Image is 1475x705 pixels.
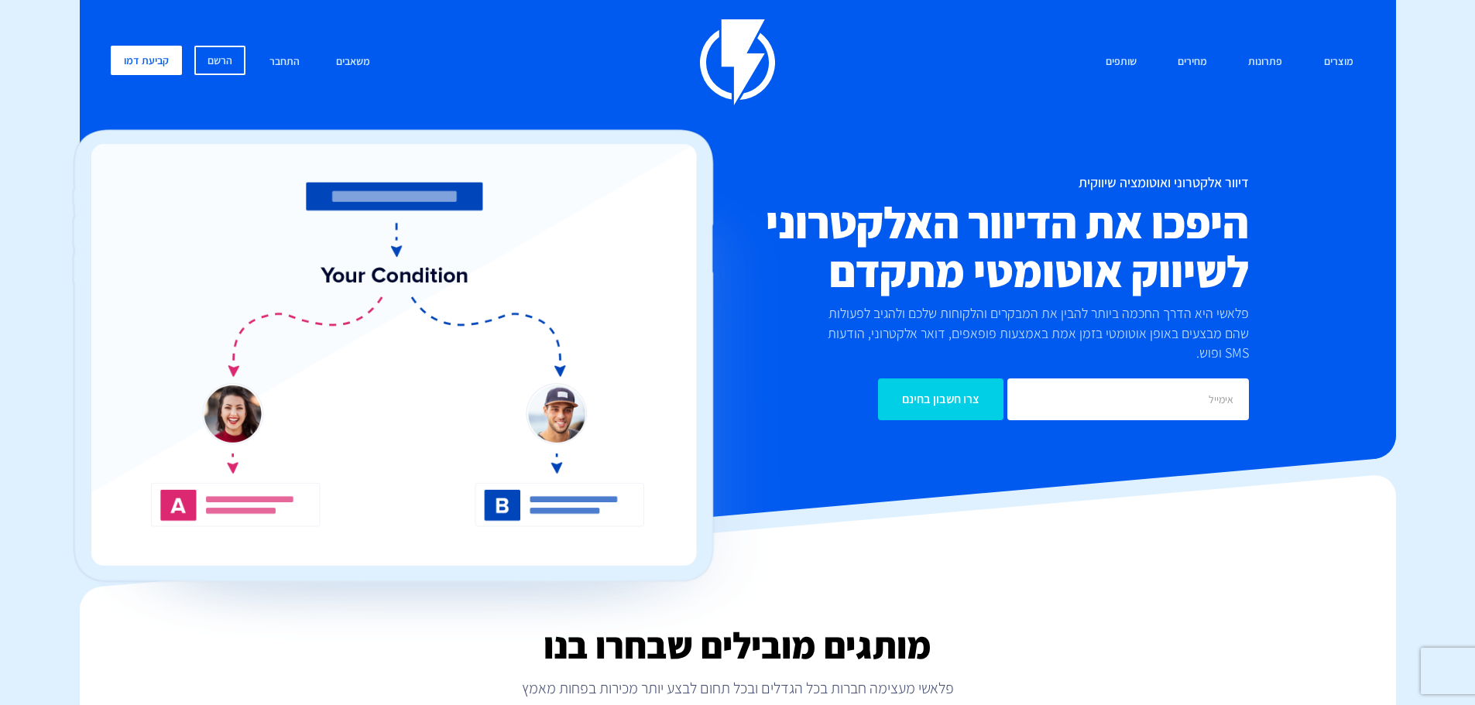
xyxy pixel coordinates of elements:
h2: היפכו את הדיוור האלקטרוני לשיווק אוטומטי מתקדם [645,198,1249,296]
a: שותפים [1094,46,1148,79]
input: צרו חשבון בחינם [878,378,1003,420]
a: פתרונות [1237,46,1294,79]
a: קביעת דמו [111,46,182,75]
a: התחבר [258,46,311,79]
p: פלאשי היא הדרך החכמה ביותר להבין את המבקרים והלקוחות שלכם ולהגיב לפעולות שהם מבצעים באופן אוטומטי... [801,303,1249,363]
a: מחירים [1166,46,1219,79]
h1: דיוור אלקטרוני ואוטומציה שיווקית [645,175,1249,190]
a: מוצרים [1312,46,1365,79]
a: הרשם [194,46,245,75]
p: פלאשי מעצימה חברות בכל הגדלים ובכל תחום לבצע יותר מכירות בפחות מאמץ [80,677,1396,699]
h2: מותגים מובילים שבחרו בנו [80,625,1396,666]
input: אימייל [1007,378,1249,420]
a: משאבים [324,46,382,79]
